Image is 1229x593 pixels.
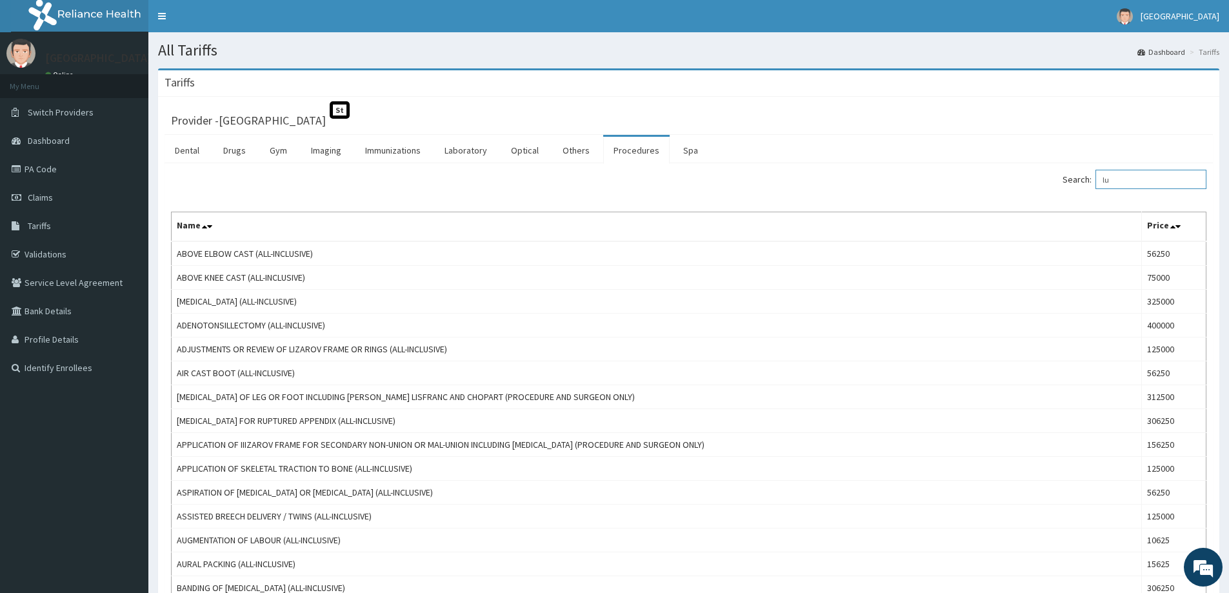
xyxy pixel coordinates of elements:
[172,552,1142,576] td: AURAL PACKING (ALL-INCLUSIVE)
[1186,46,1219,57] li: Tariffs
[1142,457,1206,481] td: 125000
[301,137,352,164] a: Imaging
[1142,505,1206,528] td: 125000
[172,361,1142,385] td: AIR CAST BOOT (ALL-INCLUSIVE)
[172,409,1142,433] td: [MEDICAL_DATA] FOR RUPTURED APPENDIX (ALL-INCLUSIVE)
[75,163,178,293] span: We're online!
[172,241,1142,266] td: ABOVE ELBOW CAST (ALL-INCLUSIVE)
[24,65,52,97] img: d_794563401_company_1708531726252_794563401
[1142,314,1206,337] td: 400000
[28,220,51,232] span: Tariffs
[172,314,1142,337] td: ADENOTONSILLECTOMY (ALL-INCLUSIVE)
[165,77,195,88] h3: Tariffs
[1142,337,1206,361] td: 125000
[165,137,210,164] a: Dental
[434,137,497,164] a: Laboratory
[1141,10,1219,22] span: [GEOGRAPHIC_DATA]
[1137,46,1185,57] a: Dashboard
[28,135,70,146] span: Dashboard
[355,137,431,164] a: Immunizations
[172,505,1142,528] td: ASSISTED BREECH DELIVERY / TWINS (ALL-INCLUSIVE)
[1142,212,1206,242] th: Price
[45,70,76,79] a: Online
[172,481,1142,505] td: ASPIRATION OF [MEDICAL_DATA] OR [MEDICAL_DATA] (ALL-INCLUSIVE)
[501,137,549,164] a: Optical
[1095,170,1206,189] input: Search:
[1142,385,1206,409] td: 312500
[213,137,256,164] a: Drugs
[172,266,1142,290] td: ABOVE KNEE CAST (ALL-INCLUSIVE)
[6,352,246,397] textarea: Type your message and hit 'Enter'
[172,385,1142,409] td: [MEDICAL_DATA] OF LEG OR FOOT INCLUDING [PERSON_NAME] LISFRANC AND CHOPART (PROCEDURE AND SURGEON...
[172,433,1142,457] td: APPLICATION OF IIIZAROV FRAME FOR SECONDARY NON-UNION OR MAL-UNION INCLUDING [MEDICAL_DATA] (PROC...
[212,6,243,37] div: Minimize live chat window
[28,106,94,118] span: Switch Providers
[1063,170,1206,189] label: Search:
[552,137,600,164] a: Others
[1142,290,1206,314] td: 325000
[1142,241,1206,266] td: 56250
[172,337,1142,361] td: ADJUSTMENTS OR REVIEW OF LIZAROV FRAME OR RINGS (ALL-INCLUSIVE)
[1142,266,1206,290] td: 75000
[158,42,1219,59] h1: All Tariffs
[67,72,217,89] div: Chat with us now
[172,457,1142,481] td: APPLICATION OF SKELETAL TRACTION TO BONE (ALL-INCLUSIVE)
[330,101,350,119] span: St
[259,137,297,164] a: Gym
[172,212,1142,242] th: Name
[673,137,708,164] a: Spa
[1117,8,1133,25] img: User Image
[1142,409,1206,433] td: 306250
[1142,528,1206,552] td: 10625
[172,528,1142,552] td: AUGMENTATION OF LABOUR (ALL-INCLUSIVE)
[1142,433,1206,457] td: 156250
[45,52,152,64] p: [GEOGRAPHIC_DATA]
[171,115,326,126] h3: Provider - [GEOGRAPHIC_DATA]
[28,192,53,203] span: Claims
[6,39,35,68] img: User Image
[603,137,670,164] a: Procedures
[1142,481,1206,505] td: 56250
[172,290,1142,314] td: [MEDICAL_DATA] (ALL-INCLUSIVE)
[1142,361,1206,385] td: 56250
[1142,552,1206,576] td: 15625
